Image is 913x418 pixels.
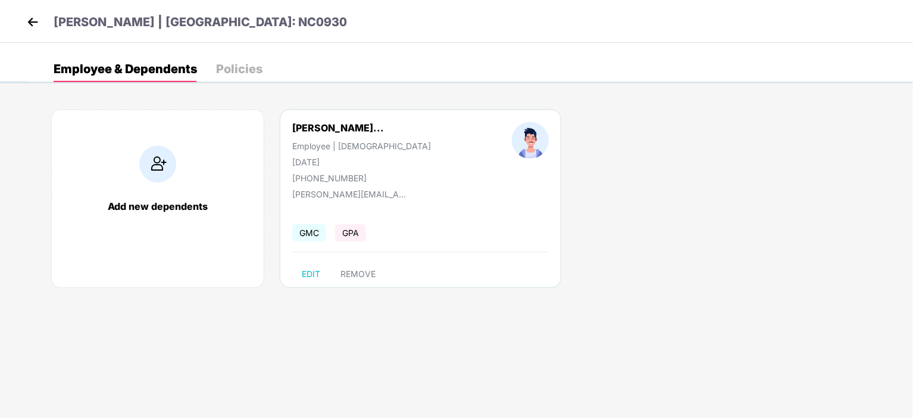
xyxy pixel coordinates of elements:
div: Employee | [DEMOGRAPHIC_DATA] [292,141,431,151]
div: Policies [216,63,262,75]
span: GMC [292,224,326,241]
div: [PERSON_NAME]... [292,122,384,134]
span: GPA [335,224,366,241]
div: Employee & Dependents [54,63,197,75]
button: EDIT [292,265,330,284]
div: [DATE] [292,157,431,167]
button: REMOVE [331,265,385,284]
div: [PERSON_NAME][EMAIL_ADDRESS][DATE][DOMAIN_NAME] [292,189,411,199]
p: [PERSON_NAME] | [GEOGRAPHIC_DATA]: NC0930 [54,13,347,32]
img: back [24,13,42,31]
div: [PHONE_NUMBER] [292,173,431,183]
span: EDIT [302,269,320,279]
div: Add new dependents [64,200,252,212]
img: profileImage [512,122,549,159]
img: addIcon [139,146,176,183]
span: REMOVE [340,269,376,279]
